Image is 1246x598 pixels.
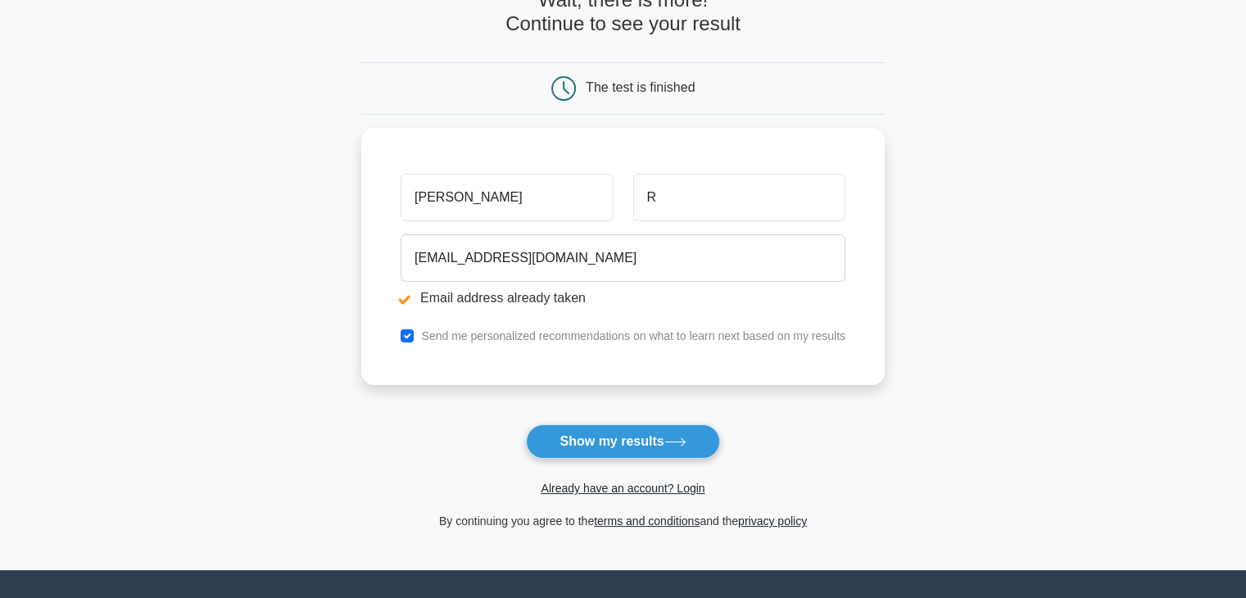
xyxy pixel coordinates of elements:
[633,174,845,221] input: Last name
[421,329,845,342] label: Send me personalized recommendations on what to learn next based on my results
[401,174,613,221] input: First name
[401,234,845,282] input: Email
[594,514,700,528] a: terms and conditions
[738,514,807,528] a: privacy policy
[541,482,705,495] a: Already have an account? Login
[401,288,845,308] li: Email address already taken
[351,511,895,531] div: By continuing you agree to the and the
[586,80,695,94] div: The test is finished
[526,424,719,459] button: Show my results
